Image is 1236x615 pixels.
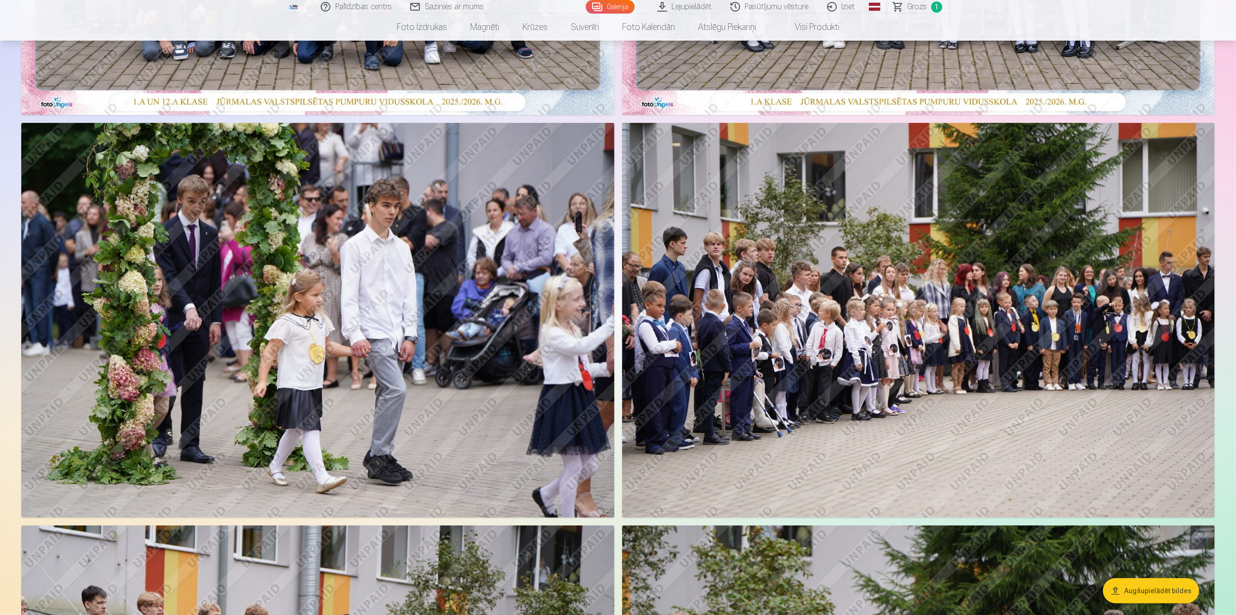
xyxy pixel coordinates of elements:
button: Augšupielādēt bildes [1103,578,1199,603]
span: Grozs [908,1,927,13]
a: Suvenīri [559,14,611,41]
a: Visi produkti [768,14,851,41]
img: /fa3 [288,4,299,10]
a: Krūzes [511,14,559,41]
a: Magnēti [459,14,511,41]
span: 1 [931,1,942,13]
a: Atslēgu piekariņi [686,14,768,41]
a: Foto kalendāri [611,14,686,41]
a: Foto izdrukas [385,14,459,41]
